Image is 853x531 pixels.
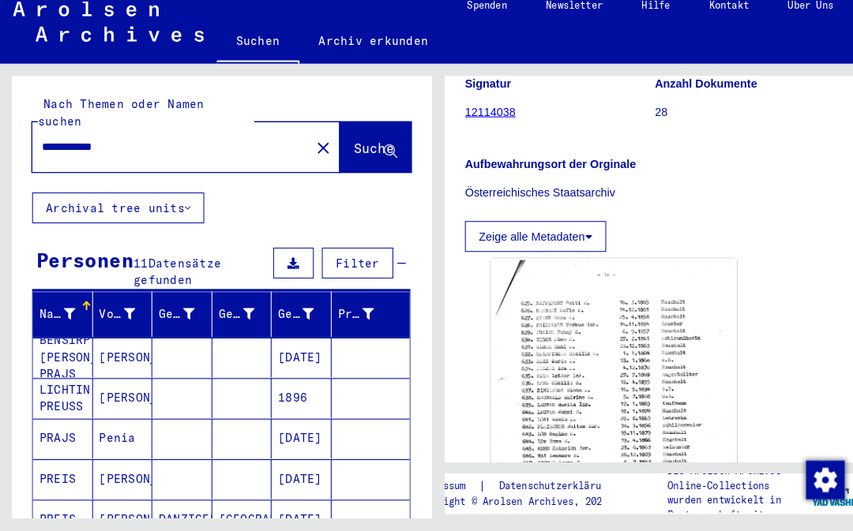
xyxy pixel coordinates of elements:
[32,382,91,421] mat-cell: LICHTIN PREUSS
[649,494,790,522] p: wurden entwickelt in Partnerschaft mit
[32,201,199,231] button: Archival tree units
[36,252,130,281] div: Personen
[784,462,822,500] img: Zustimmung ändern
[155,307,210,332] div: Geburtsname
[97,307,152,332] div: Vorname
[32,342,91,381] mat-cell: BENSIRP [PERSON_NAME] PRAJS
[404,479,615,495] div: |
[97,312,133,328] div: Vorname
[130,263,145,277] span: 11
[265,461,323,499] mat-cell: [DATE]
[91,297,149,342] mat-header-cell: Vorname
[91,342,149,381] mat-cell: [PERSON_NAME]
[39,307,94,332] div: Nachname
[453,193,821,210] p: Österreichisches Staatsarchiv
[32,461,91,499] mat-cell: PREIS
[331,133,400,181] button: Suche
[155,312,190,328] div: Geburtsname
[207,297,265,342] mat-header-cell: Geburt‏
[453,229,590,259] button: Zeige alle Metadaten
[453,88,498,101] b: Signatur
[291,35,436,73] a: Archiv erkunden
[265,342,323,381] mat-cell: [DATE]
[32,297,91,342] mat-header-cell: Nachname
[91,461,149,499] mat-cell: [PERSON_NAME]
[404,495,615,510] p: Copyright © Arolsen Archives, 2021
[37,108,199,139] mat-label: Nach Themen oder Namen suchen
[314,255,383,285] button: Filter
[130,263,216,294] span: Datensätze gefunden
[323,297,400,342] mat-header-cell: Prisoner #
[404,479,466,495] a: Impressum
[344,150,384,166] span: Suche
[148,297,207,342] mat-header-cell: Geburtsname
[453,116,502,129] a: 12114038
[299,141,331,173] button: Clear
[211,35,291,76] a: Suchen
[783,462,821,499] div: Zustimmung ändern
[271,312,306,328] div: Geburtsdatum
[213,312,249,328] div: Geburt‏
[329,312,365,328] div: Prisoner #
[306,148,325,167] mat-icon: close
[271,307,326,332] div: Geburtsdatum
[327,263,370,277] span: Filter
[265,421,323,460] mat-cell: [DATE]
[32,421,91,460] mat-cell: PRAJS
[649,466,790,494] p: Die Arolsen Archives Online-Collections
[13,15,198,54] img: Arolsen_neg.svg
[91,382,149,421] mat-cell: [PERSON_NAME]
[91,421,149,460] mat-cell: Penia
[265,297,323,342] mat-header-cell: Geburtsdatum
[265,382,323,421] mat-cell: 1896
[213,307,269,332] div: Geburt‏
[453,167,619,180] b: Aufbewahrungsort der Orginale
[473,479,615,495] a: Datenschutzerklärung
[329,307,385,332] div: Prisoner #
[39,312,74,328] div: Nachname
[637,88,737,101] b: Anzahl Dokumente
[637,114,821,131] p: 28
